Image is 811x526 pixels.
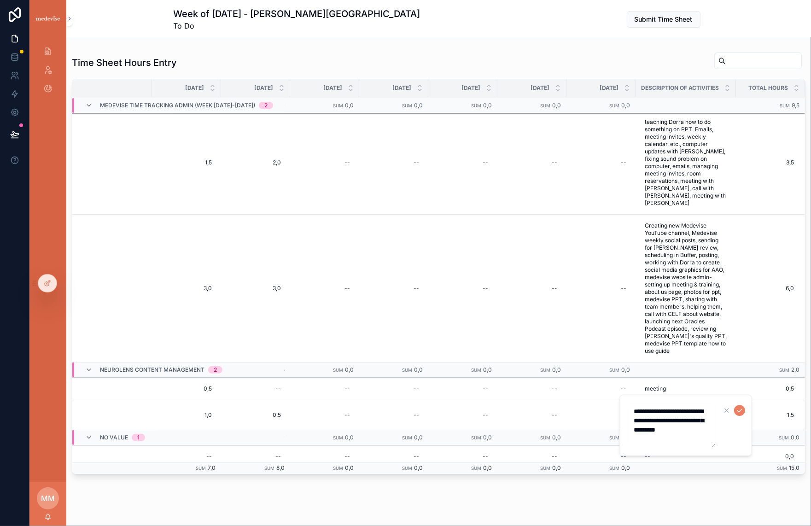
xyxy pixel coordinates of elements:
[471,368,481,373] small: Sum
[552,159,557,166] div: --
[161,411,212,419] span: 1,0
[621,102,630,109] span: 0,0
[414,453,419,460] div: --
[621,159,626,166] div: --
[552,285,557,292] div: --
[264,102,268,109] div: 2
[471,435,481,440] small: Sum
[333,368,343,373] small: Sum
[609,368,619,373] small: Sum
[414,411,419,419] div: --
[483,453,488,460] div: --
[645,118,727,207] span: teaching Dorra how to do something on PPT. Emails, meeting invites, weekly calendar, etc., comput...
[345,102,354,109] span: 0,0
[621,385,626,392] div: --
[161,285,212,292] span: 3,0
[736,285,794,292] span: 6,0
[344,385,350,392] div: --
[635,15,693,24] span: Submit Time Sheet
[540,103,550,108] small: Sum
[214,366,217,374] div: 2
[777,466,787,471] small: Sum
[161,385,212,392] span: 0,5
[208,464,216,471] span: 7,0
[137,434,140,441] div: 1
[471,103,481,108] small: Sum
[552,434,561,441] span: 0,0
[323,84,342,92] span: [DATE]
[275,453,281,460] div: --
[276,464,285,471] span: 8,0
[333,103,343,108] small: Sum
[483,411,488,419] div: --
[230,159,281,166] span: 2,0
[641,84,719,92] span: Description of Activities
[35,15,61,23] img: App logo
[41,493,55,504] span: MM
[100,366,204,374] span: Neurolens Content Management
[345,464,354,471] span: 0,0
[344,453,350,460] div: --
[264,466,274,471] small: Sum
[552,453,557,460] div: --
[174,7,420,20] h1: Week of [DATE] - [PERSON_NAME][GEOGRAPHIC_DATA]
[333,435,343,440] small: Sum
[552,385,557,392] div: --
[174,20,420,31] span: To Do
[230,411,281,419] span: 0,5
[333,466,343,471] small: Sum
[736,385,794,392] span: 0,5
[552,464,561,471] span: 0,0
[645,385,666,392] span: meeting
[414,285,419,292] div: --
[414,102,423,109] span: 0,0
[414,159,419,166] div: --
[344,159,350,166] div: --
[540,368,550,373] small: Sum
[185,84,204,92] span: [DATE]
[789,464,799,471] span: 15,0
[621,366,630,373] span: 0,0
[471,466,481,471] small: Sum
[552,411,557,419] div: --
[609,103,619,108] small: Sum
[780,103,790,108] small: Sum
[483,366,492,373] span: 0,0
[230,285,281,292] span: 3,0
[552,366,561,373] span: 0,0
[792,102,799,109] span: 9,5
[779,435,789,440] small: Sum
[461,84,480,92] span: [DATE]
[540,466,550,471] small: Sum
[609,435,619,440] small: Sum
[275,385,281,392] div: --
[645,222,727,355] span: Creating new Medevise YouTube channel, Medevise weekly social posts, sending for [PERSON_NAME] re...
[345,366,354,373] span: 0,0
[531,84,549,92] span: [DATE]
[254,84,273,92] span: [DATE]
[72,56,177,69] h1: Time Sheet Hours Entry
[161,159,212,166] span: 1,5
[791,434,799,441] span: 0,0
[483,159,488,166] div: --
[100,434,128,441] span: No value
[791,366,799,373] span: 2,0
[609,466,619,471] small: Sum
[621,464,630,471] span: 0,0
[540,435,550,440] small: Sum
[29,37,66,109] div: scrollable content
[206,453,212,460] div: --
[345,434,354,441] span: 0,0
[627,11,700,28] button: Submit Time Sheet
[483,464,492,471] span: 0,0
[621,285,626,292] div: --
[748,84,788,92] span: Total Hours
[736,453,794,460] span: 0,0
[402,103,412,108] small: Sum
[414,385,419,392] div: --
[402,435,412,440] small: Sum
[196,466,206,471] small: Sum
[344,411,350,419] div: --
[483,102,492,109] span: 0,0
[645,453,650,460] div: --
